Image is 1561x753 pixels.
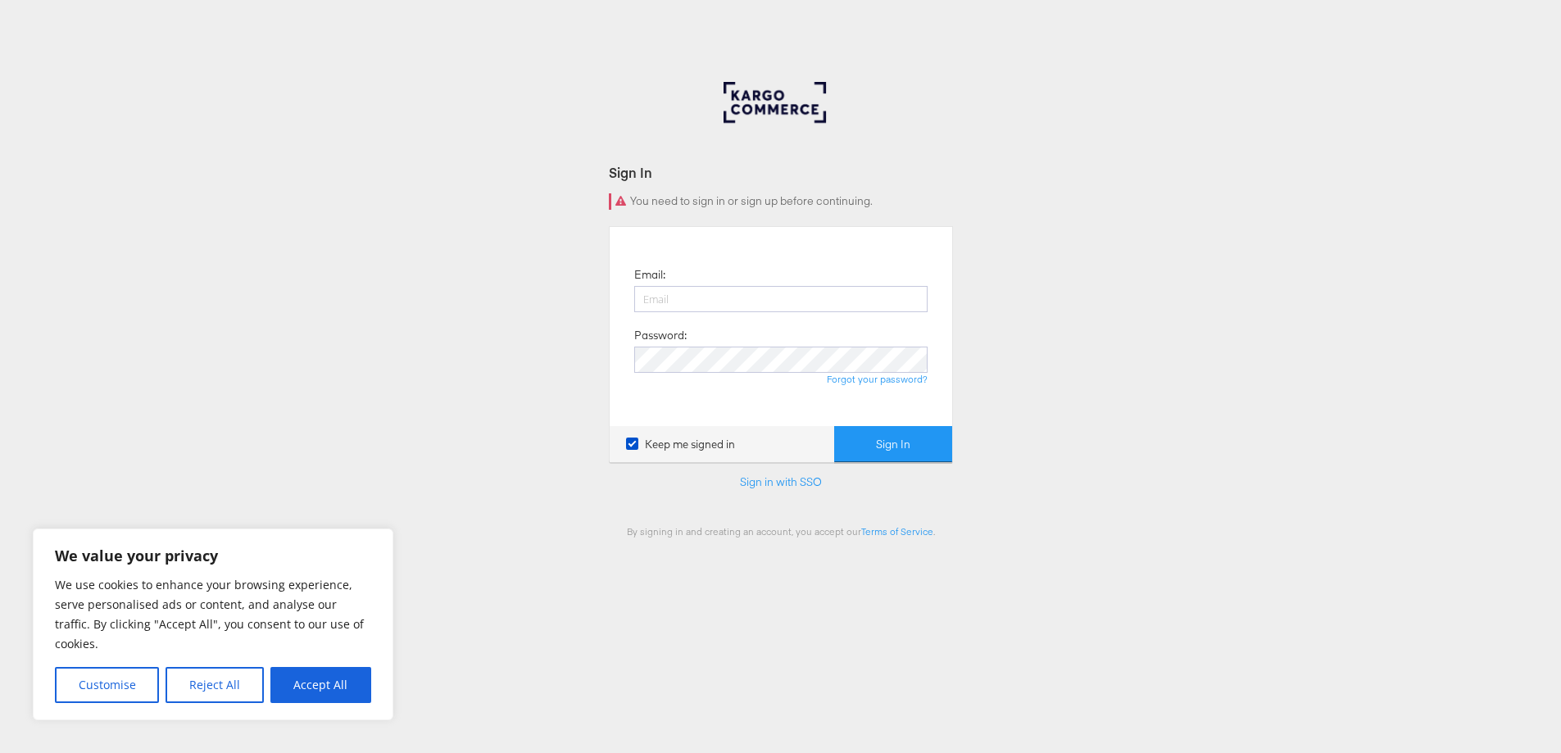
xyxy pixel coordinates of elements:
[634,328,687,343] label: Password:
[609,163,953,182] div: Sign In
[634,267,665,283] label: Email:
[55,667,159,703] button: Customise
[827,373,928,385] a: Forgot your password?
[166,667,263,703] button: Reject All
[55,546,371,565] p: We value your privacy
[634,286,928,312] input: Email
[609,525,953,538] div: By signing in and creating an account, you accept our .
[626,437,735,452] label: Keep me signed in
[270,667,371,703] button: Accept All
[834,426,952,463] button: Sign In
[861,525,933,538] a: Terms of Service
[609,193,953,210] div: You need to sign in or sign up before continuing.
[55,575,371,654] p: We use cookies to enhance your browsing experience, serve personalised ads or content, and analys...
[740,474,822,489] a: Sign in with SSO
[33,528,393,720] div: We value your privacy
